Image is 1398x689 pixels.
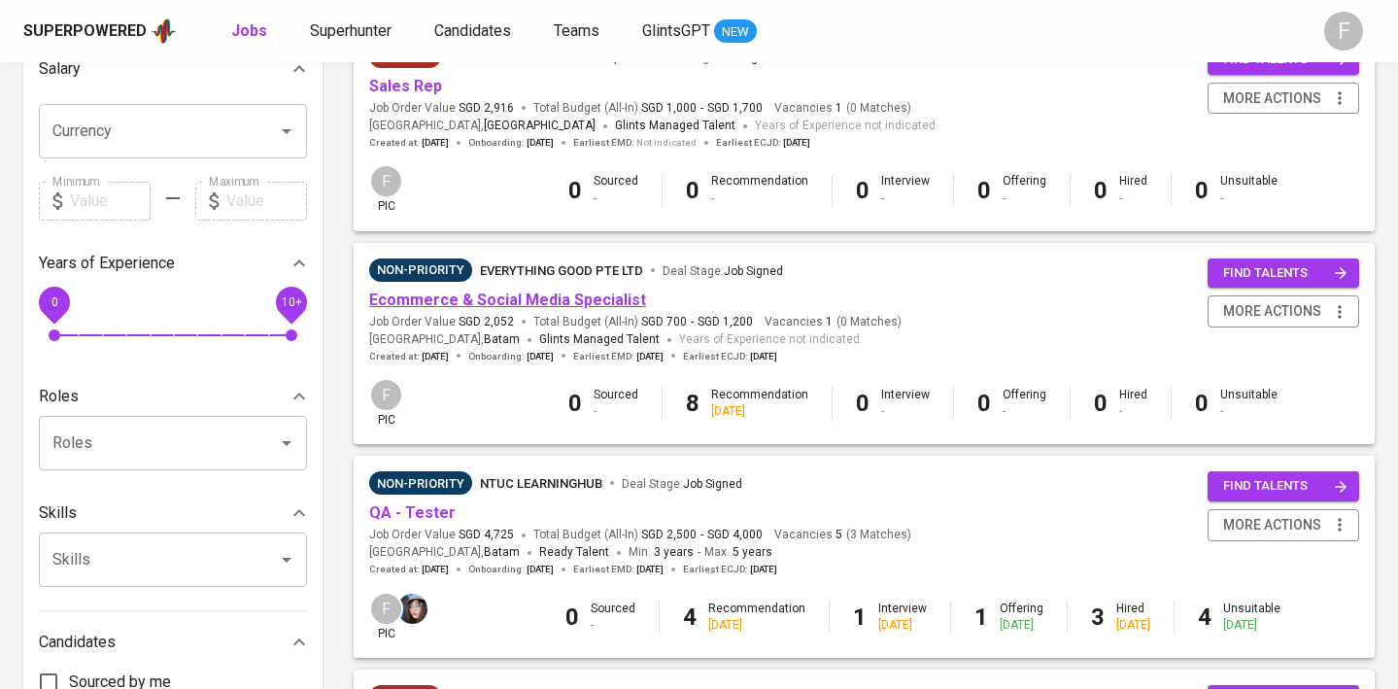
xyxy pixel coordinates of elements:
div: pic [369,164,403,215]
div: [DATE] [1000,617,1043,634]
span: more actions [1223,86,1321,111]
b: 0 [568,390,582,417]
div: - [1220,403,1278,420]
button: more actions [1208,83,1359,115]
span: Glints Managed Talent [615,119,735,132]
span: NTUC LearningHub [480,476,602,491]
span: Job Signed [683,477,742,491]
b: 1 [853,603,867,631]
div: - [711,190,808,207]
b: 8 [686,390,699,417]
div: - [591,617,635,634]
span: Deal Stage : [663,264,783,278]
div: Hired [1119,173,1147,206]
span: 5 years [733,545,772,559]
span: SGD 1,000 [641,100,697,117]
b: 0 [977,390,991,417]
div: [DATE] [708,617,805,634]
span: Vacancies ( 0 Matches ) [765,314,902,330]
span: [DATE] [750,350,777,363]
button: more actions [1208,295,1359,327]
div: F [369,592,403,626]
a: Superhunter [310,19,395,44]
a: Teams [554,19,603,44]
span: - [700,527,703,543]
span: [DATE] [527,350,554,363]
div: pic [369,592,403,642]
span: more actions [1223,513,1321,537]
input: Value [226,182,307,221]
span: SGD 4,725 [459,527,514,543]
b: 0 [977,177,991,204]
span: Earliest EMD : [573,563,664,576]
span: find talents [1223,262,1347,285]
span: [DATE] [422,136,449,150]
span: - [700,100,703,117]
span: 10+ [281,294,301,308]
a: Sales Rep [369,77,442,95]
div: Recommendation [708,601,805,634]
span: 5 [833,527,842,543]
span: Years of Experience not indicated. [755,117,938,136]
span: Earliest ECJD : [716,136,810,150]
span: Batam [484,330,520,350]
span: Candidates [434,21,511,40]
span: [DATE] [527,136,554,150]
b: 3 [1091,603,1105,631]
a: Ecommerce & Social Media Specialist [369,291,646,309]
span: SGD 2,916 [459,100,514,117]
span: Job Signed [719,51,778,64]
div: Offering [1003,387,1046,420]
span: Onboarding : [468,350,554,363]
span: 1 [833,100,842,117]
span: Onboarding : [468,136,554,150]
span: Total Budget (All-In) [533,100,763,117]
span: NEW [714,22,757,42]
span: Created at : [369,563,449,576]
b: 0 [1094,390,1108,417]
div: Superpowered [23,20,147,43]
span: Vacancies ( 3 Matches ) [774,527,911,543]
span: Earliest EMD : [573,136,697,150]
button: Open [273,118,300,145]
span: Ready Talent [539,545,609,559]
span: Job Order Value [369,527,514,543]
div: Sourced [594,387,638,420]
span: Max. [704,545,772,559]
div: pic [369,378,403,429]
span: Total Budget (All-In) [533,527,763,543]
div: Hired [1119,387,1147,420]
div: Candidates [39,623,307,662]
span: SGD 1,200 [698,314,753,330]
img: app logo [151,17,177,46]
span: Teams [554,21,599,40]
a: QA - Tester [369,503,456,522]
span: Earliest ECJD : [683,350,777,363]
span: - [691,314,694,330]
input: Value [70,182,151,221]
a: Candidates [434,19,515,44]
span: Created at : [369,350,449,363]
button: Open [273,430,300,457]
span: [DATE] [422,350,449,363]
div: [DATE] [1116,617,1150,634]
span: Everything good Pte Ltd [480,263,643,278]
span: [DATE] [527,563,554,576]
span: Earliest ECJD : [683,563,777,576]
span: Deal Stage : [622,477,742,491]
span: [GEOGRAPHIC_DATA] , [369,117,596,136]
b: 0 [1094,177,1108,204]
span: Earliest EMD : [573,350,664,363]
div: Years of Experience [39,244,307,283]
div: Skills [39,494,307,533]
span: [DATE] [750,563,777,576]
p: Candidates [39,631,116,654]
div: Salary [39,50,307,88]
span: [GEOGRAPHIC_DATA] , [369,543,520,563]
div: F [369,378,403,412]
div: Offering [1003,173,1046,206]
div: Interview [878,601,927,634]
button: more actions [1208,509,1359,541]
b: 0 [565,603,579,631]
a: Superpoweredapp logo [23,17,177,46]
